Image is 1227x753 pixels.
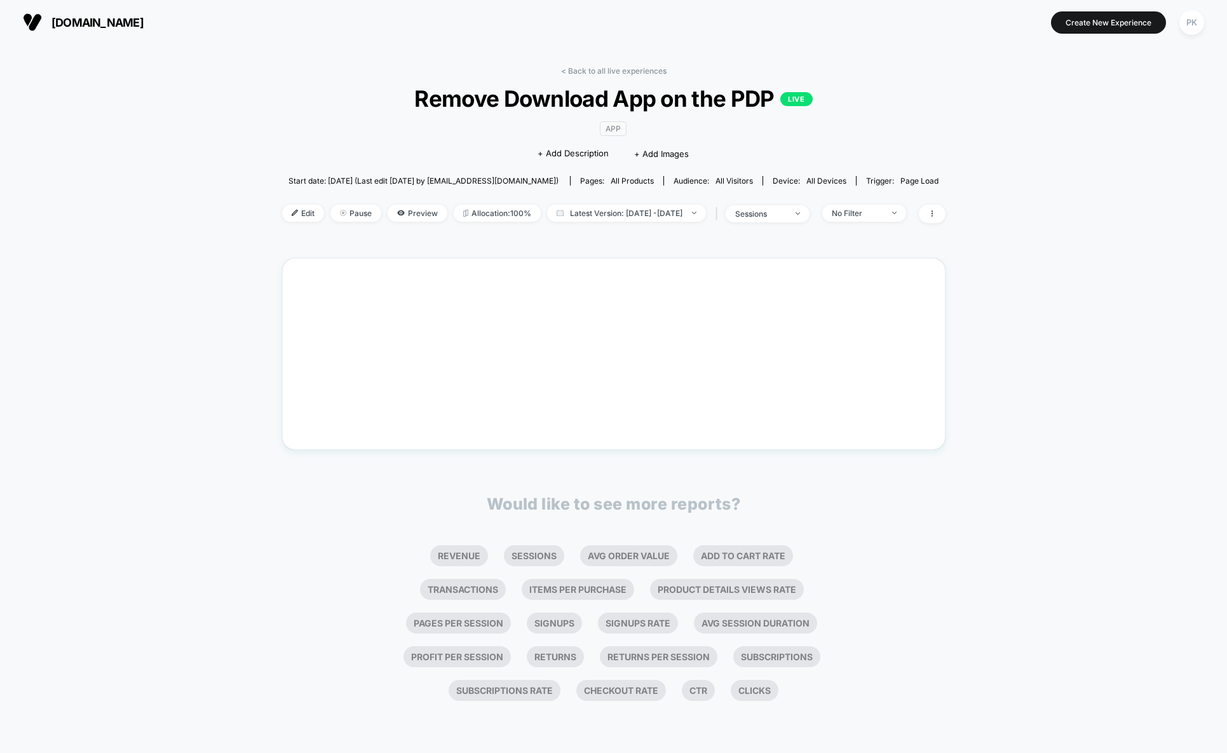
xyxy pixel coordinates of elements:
[832,208,883,218] div: No Filter
[600,121,627,136] span: App
[547,205,706,222] span: Latest Version: [DATE] - [DATE]
[892,212,897,214] img: end
[463,210,468,217] img: rebalance
[288,176,559,186] span: Start date: [DATE] (Last edit [DATE] by [EMAIL_ADDRESS][DOMAIN_NAME])
[780,92,812,106] p: LIVE
[292,210,298,216] img: edit
[712,205,726,223] span: |
[600,646,717,667] li: Returns Per Session
[634,149,689,159] span: + Add Images
[694,613,817,634] li: Avg Session Duration
[733,646,820,667] li: Subscriptions
[735,209,786,219] div: sessions
[527,646,584,667] li: Returns
[806,176,846,186] span: all devices
[580,545,677,566] li: Avg Order Value
[388,205,447,222] span: Preview
[561,66,667,76] a: < Back to all live experiences
[796,212,800,215] img: end
[693,545,793,566] li: Add To Cart Rate
[51,16,144,29] span: [DOMAIN_NAME]
[522,579,634,600] li: Items Per Purchase
[454,205,541,222] span: Allocation: 100%
[576,680,666,701] li: Checkout Rate
[715,176,753,186] span: All Visitors
[315,85,912,112] span: Remove Download App on the PDP
[580,176,654,186] div: Pages:
[282,205,324,222] span: Edit
[330,205,381,222] span: Pause
[487,494,741,513] p: Would like to see more reports?
[23,13,42,32] img: Visually logo
[449,680,560,701] li: Subscriptions Rate
[866,176,939,186] div: Trigger:
[731,680,778,701] li: Clicks
[403,646,511,667] li: Profit Per Session
[900,176,939,186] span: Page Load
[692,212,696,214] img: end
[1179,10,1204,35] div: PK
[504,545,564,566] li: Sessions
[340,210,346,216] img: end
[763,176,856,186] span: Device:
[19,12,147,32] button: [DOMAIN_NAME]
[598,613,678,634] li: Signups Rate
[538,147,609,160] span: + Add Description
[674,176,753,186] div: Audience:
[527,613,582,634] li: Signups
[650,579,804,600] li: Product Details Views Rate
[430,545,488,566] li: Revenue
[406,613,511,634] li: Pages Per Session
[557,210,564,216] img: calendar
[682,680,715,701] li: Ctr
[611,176,654,186] span: all products
[420,579,506,600] li: Transactions
[1176,10,1208,36] button: PK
